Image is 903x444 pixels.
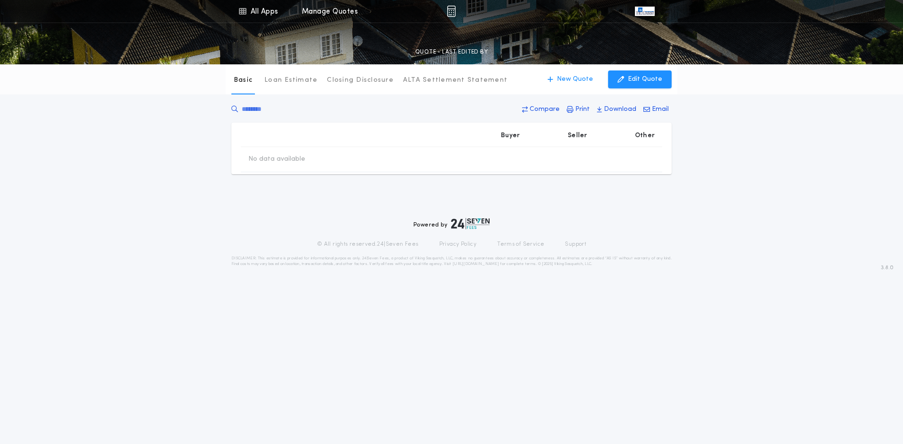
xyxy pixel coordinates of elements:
button: Compare [519,101,562,118]
p: Loan Estimate [264,76,317,85]
td: No data available [241,147,313,171]
button: Print [564,101,593,118]
button: Download [594,101,639,118]
p: Basic [234,76,253,85]
img: img [447,6,456,17]
p: Compare [530,105,560,114]
span: 3.8.0 [881,264,894,272]
p: Closing Disclosure [327,76,394,85]
a: Support [565,241,586,248]
p: Seller [568,131,587,140]
p: Edit Quote [628,75,662,84]
button: New Quote [538,70,602,88]
div: Powered by [413,218,490,229]
p: © All rights reserved. 24|Seven Fees [317,241,419,248]
p: Download [604,105,636,114]
img: vs-icon [635,7,655,16]
p: Email [652,105,669,114]
a: Privacy Policy [439,241,477,248]
img: logo [451,218,490,229]
p: ALTA Settlement Statement [403,76,507,85]
p: Buyer [501,131,520,140]
a: Terms of Service [497,241,544,248]
p: QUOTE - LAST EDITED BY [415,47,488,57]
p: Other [635,131,655,140]
p: Print [575,105,590,114]
p: DISCLAIMER: This estimate is provided for informational purposes only. 24|Seven Fees, a product o... [231,256,672,267]
button: Edit Quote [608,70,672,88]
a: [URL][DOMAIN_NAME] [452,262,499,266]
button: Email [641,101,672,118]
p: New Quote [557,75,593,84]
